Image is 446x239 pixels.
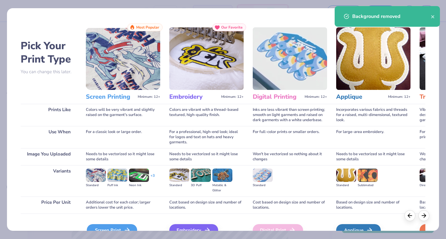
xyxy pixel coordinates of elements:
[87,224,137,236] div: Screen Print
[86,93,135,101] h3: Screen Printing
[150,173,155,183] div: + 3
[21,126,77,148] div: Use When
[253,196,327,213] div: Cost based on design size and number of locations.
[169,93,219,101] h3: Embroidery
[86,196,160,213] div: Additional cost for each color; larger orders lower the unit price.
[336,93,386,101] h3: Applique
[138,95,160,99] span: Minimum: 12+
[107,169,127,182] img: Puff Ink
[21,148,77,165] div: Image You Uploaded
[169,183,189,188] div: Standard
[336,27,411,90] img: Applique
[352,13,431,20] div: Background removed
[21,165,77,196] div: Variants
[358,169,378,182] img: Sublimated
[86,27,160,90] img: Screen Printing
[336,169,356,182] img: Standard
[169,104,244,126] div: Colors are vibrant with a thread-based textured, high-quality finish.
[21,196,77,213] div: Price Per Unit
[336,224,381,236] div: Applique
[420,169,440,182] img: Direct-to-film
[86,148,160,165] div: Needs to be vectorized so it might lose some details
[86,183,106,188] div: Standard
[136,25,159,29] span: Most Popular
[86,169,106,182] img: Standard
[169,126,244,148] div: For a professional, high-end look; ideal for logos and text on hats and heavy garments.
[336,126,411,148] div: For large-area embroidery.
[336,196,411,213] div: Based on design size and number of locations.
[21,69,77,74] p: You can change this later.
[358,183,378,188] div: Sublimated
[253,183,273,188] div: Standard
[191,169,211,182] img: 3D Puff
[169,224,218,236] div: Embroidery
[169,27,244,90] img: Embroidery
[21,39,77,66] h2: Pick Your Print Type
[86,104,160,126] div: Colors will be very vibrant and slightly raised on the garment's surface.
[86,126,160,148] div: For a classic look or large order.
[21,104,77,126] div: Prints Like
[420,183,440,188] div: Direct-to-film
[431,13,435,20] button: close
[253,224,303,236] div: Digital Print
[221,25,243,29] span: Our Favorite
[212,183,232,193] div: Metallic & Glitter
[129,169,149,182] img: Neon Ink
[388,95,411,99] span: Minimum: 12+
[336,183,356,188] div: Standard
[253,169,273,182] img: Standard
[253,27,327,90] img: Digital Printing
[107,183,127,188] div: Puff Ink
[253,93,302,101] h3: Digital Printing
[169,169,189,182] img: Standard
[169,196,244,213] div: Cost based on design size and number of locations.
[221,95,244,99] span: Minimum: 12+
[129,183,149,188] div: Neon Ink
[191,183,211,188] div: 3D Puff
[305,95,327,99] span: Minimum: 12+
[253,126,327,148] div: For full-color prints or smaller orders.
[169,148,244,165] div: Needs to be vectorized so it might lose some details
[212,169,232,182] img: Metallic & Glitter
[253,104,327,126] div: Inks are less vibrant than screen printing; smooth on light garments and raised on dark garments ...
[253,148,327,165] div: Won't be vectorized so nothing about it changes
[336,104,411,126] div: Incorporates various fabrics and threads for a raised, multi-dimensional, textured look.
[336,148,411,165] div: Needs to be vectorized so it might lose some details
